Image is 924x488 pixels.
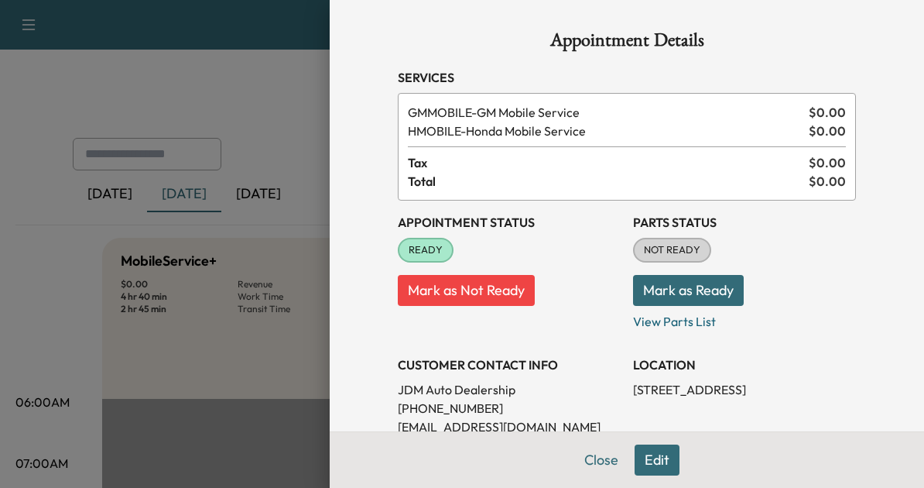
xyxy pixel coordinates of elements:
p: [PHONE_NUMBER] [398,399,621,418]
h3: Services [398,68,856,87]
span: $ 0.00 [809,153,846,172]
h3: CUSTOMER CONTACT INFO [398,356,621,374]
p: View Parts List [633,306,856,331]
h3: Parts Status [633,213,856,232]
p: [EMAIL_ADDRESS][DOMAIN_NAME] [398,418,621,436]
button: Mark as Ready [633,275,744,306]
span: Total [408,172,809,191]
span: $ 0.00 [809,172,846,191]
button: Mark as Not Ready [398,275,535,306]
span: $ 0.00 [809,122,846,140]
p: [STREET_ADDRESS] [633,380,856,399]
h1: Appointment Details [398,31,856,56]
span: $ 0.00 [809,103,846,122]
span: NOT READY [635,242,710,258]
span: GM Mobile Service [408,103,803,122]
h3: Appointment Status [398,213,621,232]
span: Tax [408,153,809,172]
p: JDM Auto Dealership [398,380,621,399]
span: READY [399,242,452,258]
button: Edit [635,445,679,476]
h3: LOCATION [633,356,856,374]
span: Honda Mobile Service [408,122,803,140]
button: Close [574,445,628,476]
